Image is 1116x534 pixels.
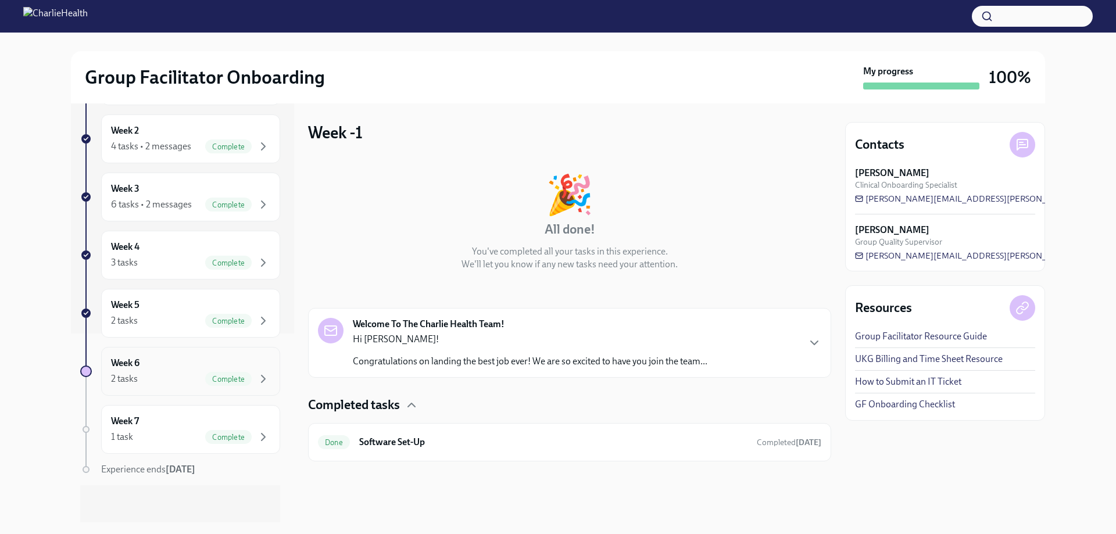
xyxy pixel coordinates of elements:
[111,140,191,153] div: 4 tasks • 2 messages
[855,398,955,411] a: GF Onboarding Checklist
[796,438,821,447] strong: [DATE]
[545,221,595,238] h4: All done!
[353,318,505,331] strong: Welcome To The Charlie Health Team!
[989,67,1031,88] h3: 100%
[205,200,252,209] span: Complete
[205,142,252,151] span: Complete
[855,353,1003,365] a: UKG Billing and Time Sheet Resource
[111,256,138,269] div: 3 tasks
[757,437,821,448] span: July 28th, 2025 14:08
[111,124,139,137] h6: Week 2
[111,372,138,385] div: 2 tasks
[205,317,252,325] span: Complete
[80,173,280,221] a: Week 36 tasks • 2 messagesComplete
[23,7,88,26] img: CharlieHealth
[308,122,363,143] h3: Week -1
[546,175,593,214] div: 🎉
[111,357,139,370] h6: Week 6
[462,258,678,271] p: We'll let you know if any new tasks need your attention.
[855,330,987,343] a: Group Facilitator Resource Guide
[318,433,821,451] a: DoneSoftware Set-UpCompleted[DATE]
[111,182,139,195] h6: Week 3
[855,136,904,153] h4: Contacts
[308,396,831,414] div: Completed tasks
[855,180,957,191] span: Clinical Onboarding Specialist
[80,231,280,279] a: Week 43 tasksComplete
[863,65,913,78] strong: My progress
[111,415,139,428] h6: Week 7
[205,259,252,267] span: Complete
[111,198,192,211] div: 6 tasks • 2 messages
[855,224,929,236] strong: [PERSON_NAME]
[80,289,280,338] a: Week 52 tasksComplete
[855,236,942,248] span: Group Quality Supervisor
[101,464,195,475] span: Experience ends
[855,299,912,317] h4: Resources
[166,464,195,475] strong: [DATE]
[855,375,961,388] a: How to Submit an IT Ticket
[353,355,707,368] p: Congratulations on landing the best job ever! We are so excited to have you join the team...
[308,396,400,414] h4: Completed tasks
[359,436,747,449] h6: Software Set-Up
[205,433,252,442] span: Complete
[111,314,138,327] div: 2 tasks
[205,375,252,384] span: Complete
[111,299,139,311] h6: Week 5
[318,438,350,447] span: Done
[80,114,280,163] a: Week 24 tasks • 2 messagesComplete
[757,438,821,447] span: Completed
[855,167,929,180] strong: [PERSON_NAME]
[472,245,668,258] p: You've completed all your tasks in this experience.
[85,66,325,89] h2: Group Facilitator Onboarding
[80,347,280,396] a: Week 62 tasksComplete
[111,241,139,253] h6: Week 4
[111,431,133,443] div: 1 task
[353,333,707,346] p: Hi [PERSON_NAME]!
[80,405,280,454] a: Week 71 taskComplete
